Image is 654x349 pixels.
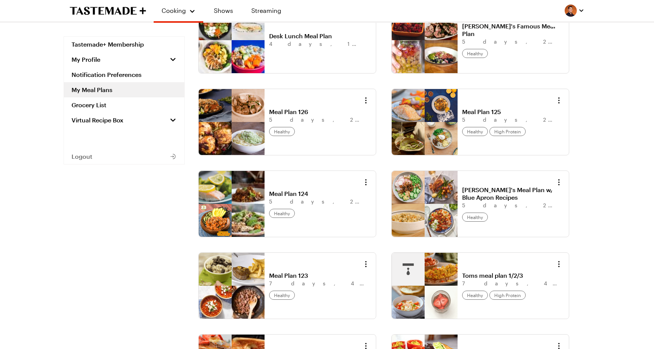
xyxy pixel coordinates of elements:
button: Cooking [161,3,196,18]
a: My Meal Plans [64,82,184,97]
a: [PERSON_NAME]'s Famous Meal Plan [462,22,556,38]
button: Profile picture [565,5,584,17]
a: Meal Plan 126 [269,108,363,116]
a: Toms meal plan 1/2/3 [462,272,556,279]
button: Logout [64,149,184,164]
span: My Profile [72,56,100,63]
a: Tastemade+ Membership [64,37,184,52]
button: My Profile [64,52,184,67]
a: Meal Plan 125 [462,108,556,116]
a: Grocery List [64,97,184,113]
a: Notification Preferences [64,67,184,82]
a: Desk Lunch Meal Plan [269,32,363,40]
a: Meal Plan 123 [269,272,363,279]
img: Profile picture [565,5,577,17]
a: Meal Plan 124 [269,190,363,197]
span: Cooking [162,7,186,14]
a: Virtual Recipe Box [64,113,184,128]
a: [PERSON_NAME]'s Meal Plan w/ Blue Apron Recipes [462,186,556,201]
span: Virtual Recipe Box [72,116,123,124]
span: Logout [72,153,92,160]
a: To Tastemade Home Page [70,6,146,15]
